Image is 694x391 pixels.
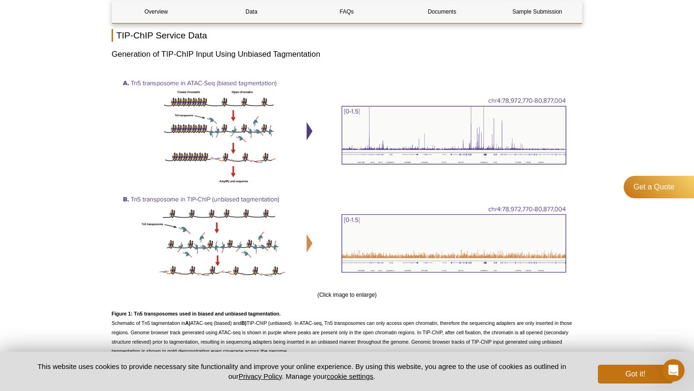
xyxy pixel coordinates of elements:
[662,359,685,382] iframe: Intercom live chat
[302,0,391,23] a: FAQs
[112,49,582,60] h3: Generation of TIP-ChIP Input Using Unbiased Tagmentation
[112,29,582,42] h2: TIP-ChIP Service Data
[185,320,190,326] strong: A)
[239,372,282,380] a: Privacy Policy
[207,0,295,23] a: Data
[598,365,673,383] button: Got it!
[112,67,582,287] img: CTn5 transposomes used in tagmentation
[398,0,486,23] a: Documents
[493,0,581,23] a: Sample Submission
[112,0,200,23] a: Overview
[112,311,572,354] span: Schematic of Tn5 tagmentation in ATAC-seq (biased) and TIP-ChIP (unbiased). In ATAC-seq, Tn5 tran...
[21,361,582,381] p: This website uses cookies to provide necessary site functionality and improve your online experie...
[112,311,280,316] strong: Figure 1: Tn5 transposomes used in biased and unbiased tagmentation.
[327,372,373,380] button: cookie settings
[624,176,694,198] a: Get a Quote
[112,67,582,299] div: (Click image to enlarge)
[241,320,247,326] strong: B)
